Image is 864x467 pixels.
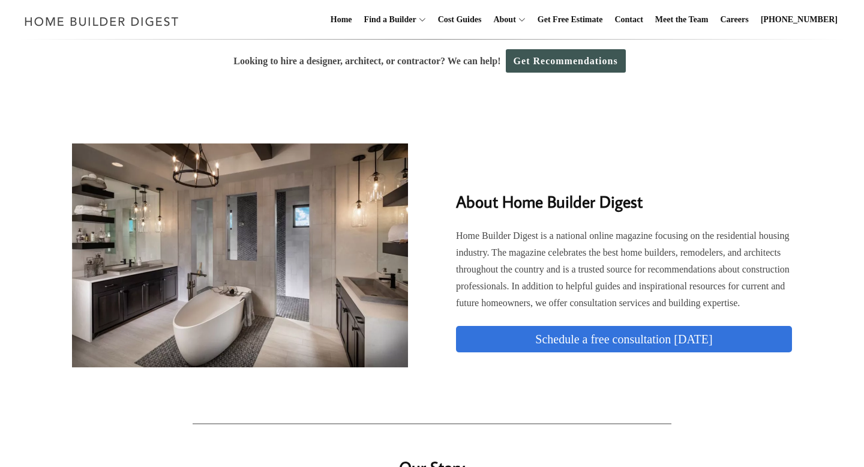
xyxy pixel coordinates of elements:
[456,227,792,312] p: Home Builder Digest is a national online magazine focusing on the residential housing industry. T...
[359,1,416,39] a: Find a Builder
[610,1,647,39] a: Contact
[756,1,842,39] a: [PHONE_NUMBER]
[506,49,626,73] a: Get Recommendations
[533,1,608,39] a: Get Free Estimate
[488,1,515,39] a: About
[326,1,357,39] a: Home
[456,326,792,352] a: Schedule a free consultation [DATE]
[433,1,487,39] a: Cost Guides
[650,1,713,39] a: Meet the Team
[456,173,792,214] h2: About Home Builder Digest
[716,1,754,39] a: Careers
[19,10,184,33] img: Home Builder Digest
